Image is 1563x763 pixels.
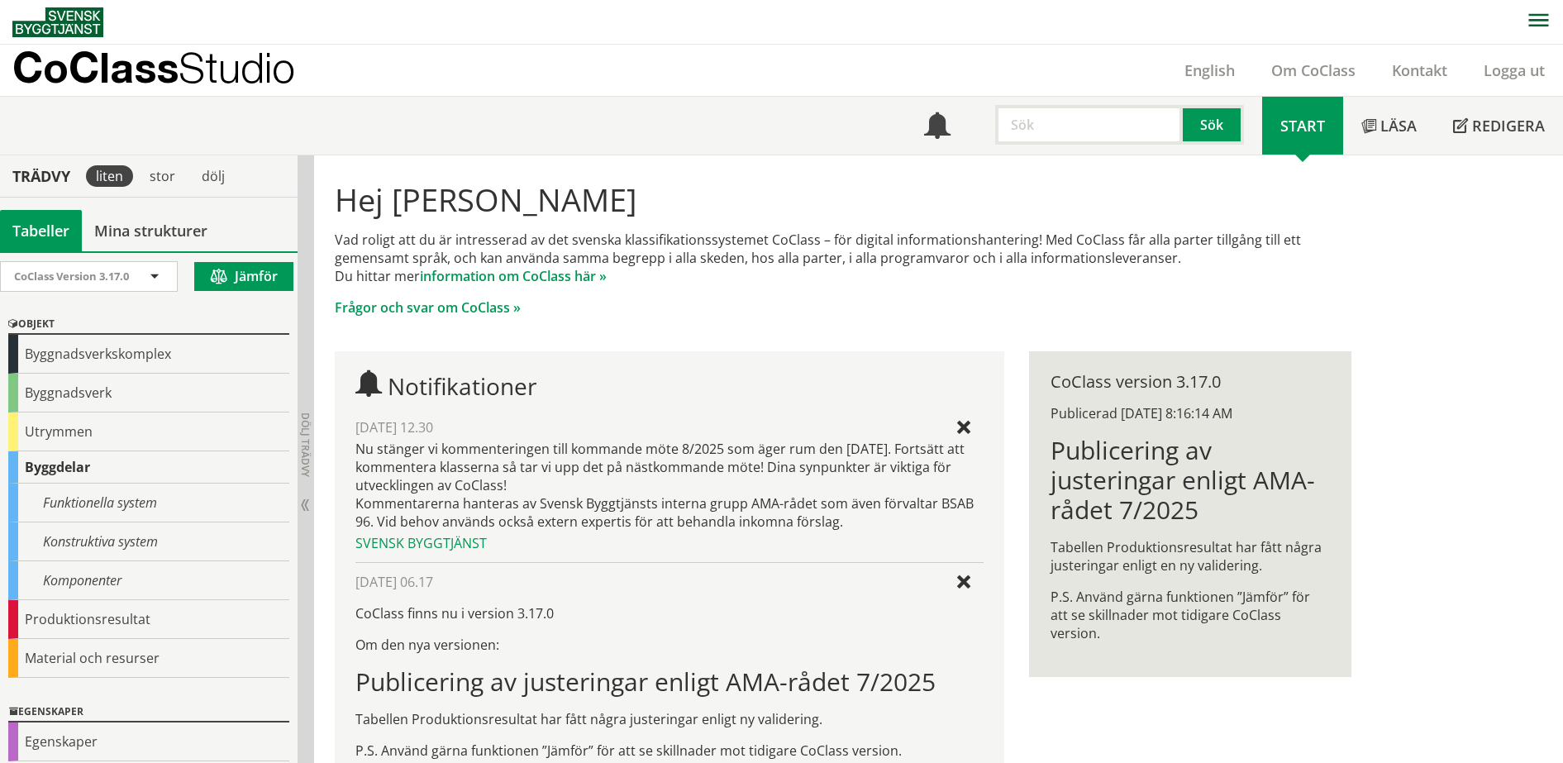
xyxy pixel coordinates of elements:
[3,167,79,185] div: Trädvy
[179,43,295,92] span: Studio
[12,45,331,96] a: CoClassStudio
[192,165,235,187] div: dölj
[335,181,1351,217] h1: Hej [PERSON_NAME]
[8,451,289,484] div: Byggdelar
[355,440,983,531] div: Nu stänger vi kommenteringen till kommande möte 8/2025 som äger rum den [DATE]. Fortsätt att komm...
[1183,105,1244,145] button: Sök
[355,604,983,622] p: CoClass finns nu i version 3.17.0
[1380,116,1417,136] span: Läsa
[8,722,289,761] div: Egenskaper
[1465,60,1563,80] a: Logga ut
[8,412,289,451] div: Utrymmen
[8,374,289,412] div: Byggnadsverk
[8,639,289,678] div: Material och resurser
[1051,404,1329,422] div: Publicerad [DATE] 8:16:14 AM
[1374,60,1465,80] a: Kontakt
[298,412,312,477] span: Dölj trädvy
[995,105,1183,145] input: Sök
[8,335,289,374] div: Byggnadsverkskomplex
[1472,116,1545,136] span: Redigera
[1166,60,1253,80] a: English
[1051,538,1329,575] p: Tabellen Produktionsresultat har fått några justeringar enligt en ny validering.
[335,231,1351,285] p: Vad roligt att du är intresserad av det svenska klassifikationssystemet CoClass – för digital inf...
[8,600,289,639] div: Produktionsresultat
[388,370,536,402] span: Notifikationer
[14,269,129,284] span: CoClass Version 3.17.0
[8,315,289,335] div: Objekt
[12,7,103,37] img: Svensk Byggtjänst
[1051,588,1329,642] p: P.S. Använd gärna funktionen ”Jämför” för att se skillnader mot tidigare CoClass version.
[1280,116,1325,136] span: Start
[355,636,983,654] p: Om den nya versionen:
[1262,97,1343,155] a: Start
[8,703,289,722] div: Egenskaper
[335,298,521,317] a: Frågor och svar om CoClass »
[8,561,289,600] div: Komponenter
[140,165,185,187] div: stor
[420,267,607,285] a: information om CoClass här »
[355,710,983,728] p: Tabellen Produktionsresultat har fått några justeringar enligt ny validering.
[12,58,295,77] p: CoClass
[355,573,433,591] span: [DATE] 06.17
[355,534,983,552] div: Svensk Byggtjänst
[355,418,433,436] span: [DATE] 12.30
[1343,97,1435,155] a: Läsa
[1051,373,1329,391] div: CoClass version 3.17.0
[1253,60,1374,80] a: Om CoClass
[924,114,951,141] span: Notifikationer
[194,262,293,291] button: Jämför
[82,210,220,251] a: Mina strukturer
[1051,436,1329,525] h1: Publicering av justeringar enligt AMA-rådet 7/2025
[355,667,983,697] h1: Publicering av justeringar enligt AMA-rådet 7/2025
[355,742,983,760] p: P.S. Använd gärna funktionen ”Jämför” för att se skillnader mot tidigare CoClass version.
[1435,97,1563,155] a: Redigera
[8,522,289,561] div: Konstruktiva system
[86,165,133,187] div: liten
[8,484,289,522] div: Funktionella system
